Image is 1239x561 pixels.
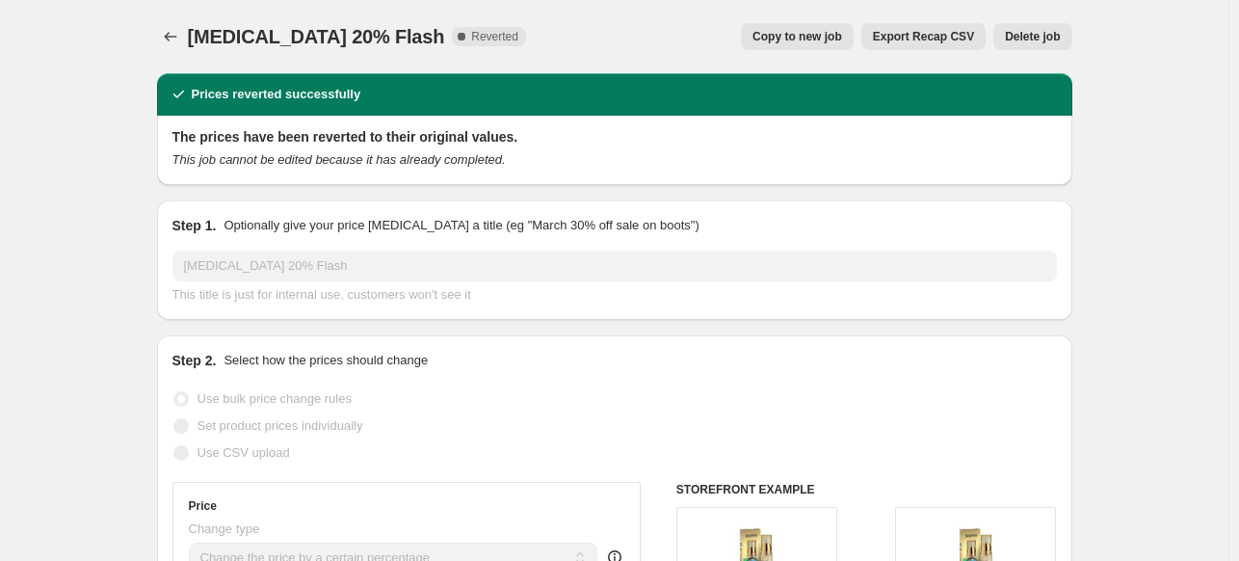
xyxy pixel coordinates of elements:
span: Copy to new job [752,29,842,44]
span: Change type [189,521,260,536]
button: Price change jobs [157,23,184,50]
h6: STOREFRONT EXAMPLE [676,482,1057,497]
span: Reverted [471,29,518,44]
span: Use bulk price change rules [198,391,352,406]
button: Delete job [993,23,1071,50]
span: Delete job [1005,29,1060,44]
input: 30% off holiday sale [172,251,1057,281]
span: Export Recap CSV [873,29,974,44]
h2: Step 2. [172,351,217,370]
h2: The prices have been reverted to their original values. [172,127,1057,147]
h3: Price [189,498,217,514]
span: Use CSV upload [198,445,290,460]
p: Optionally give your price [MEDICAL_DATA] a title (eg "March 30% off sale on boots") [224,216,699,235]
span: Set product prices individually [198,418,363,433]
p: Select how the prices should change [224,351,428,370]
button: Copy to new job [741,23,854,50]
span: This title is just for internal use, customers won't see it [172,287,471,302]
h2: Prices reverted successfully [192,85,361,104]
i: This job cannot be edited because it has already completed. [172,152,506,167]
button: Export Recap CSV [861,23,986,50]
h2: Step 1. [172,216,217,235]
span: [MEDICAL_DATA] 20% Flash [188,26,445,47]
